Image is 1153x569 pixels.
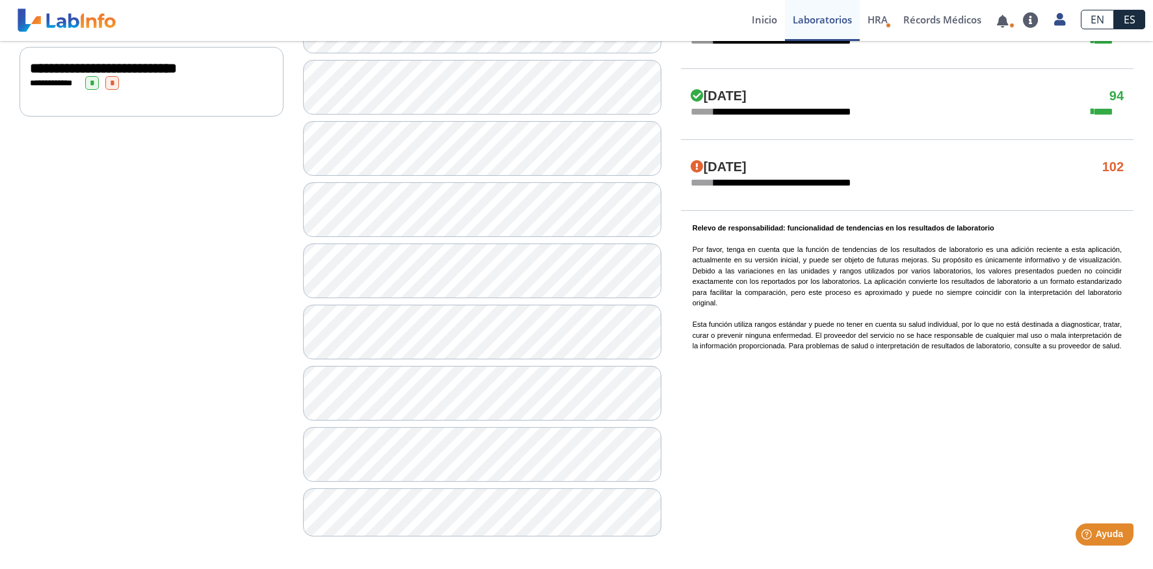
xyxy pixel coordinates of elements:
h4: [DATE] [691,160,747,175]
p: Por favor, tenga en cuenta que la función de tendencias de los resultados de laboratorio es una a... [693,223,1122,352]
h4: 102 [1102,160,1124,175]
b: Relevo de responsabilidad: funcionalidad de tendencias en los resultados de laboratorio [693,224,994,232]
h4: 94 [1109,89,1124,104]
a: EN [1081,10,1114,29]
h4: [DATE] [691,89,747,104]
a: ES [1114,10,1145,29]
span: HRA [868,13,888,26]
iframe: Help widget launcher [1037,518,1139,555]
